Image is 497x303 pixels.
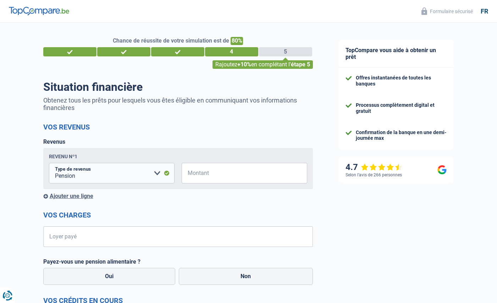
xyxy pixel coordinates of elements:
span: € [43,226,52,247]
div: fr [481,7,488,15]
div: Revenu nº1 [49,154,77,159]
p: Obtenez tous les prêts pour lesquels vous êtes éligible en communiquant vos informations financières [43,97,313,111]
div: Confirmation de la banque en une demi-journée max [356,130,447,142]
div: 3 [151,47,204,56]
img: TopCompare Logo [9,7,69,15]
span: Chance de réussite de votre simulation est de [113,37,229,44]
label: Non [179,268,313,285]
div: Offres instantanées de toutes les banques [356,75,447,87]
span: +10% [237,61,251,68]
h2: Vos charges [43,211,313,219]
button: Formulaire sécurisé [417,5,477,17]
div: 4.7 [346,162,403,172]
h1: Situation financière [43,80,313,94]
label: Payez-vous une pension alimentaire ? [43,258,313,265]
span: € [182,163,190,183]
div: 5 [259,47,312,56]
div: 1 [43,47,96,56]
span: 80% [231,37,243,45]
span: étape 5 [291,61,310,68]
div: Selon l’avis de 266 personnes [346,172,402,177]
div: 2 [97,47,150,56]
h2: Vos revenus [43,123,313,131]
div: Processus complètement digital et gratuit [356,102,447,114]
label: Oui [43,268,176,285]
label: Revenus [43,138,65,145]
div: 4 [205,47,258,56]
div: TopCompare vous aide à obtenir un prêt [338,40,454,68]
div: Rajoutez en complétant l' [212,60,313,69]
div: Ajouter une ligne [43,193,313,199]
